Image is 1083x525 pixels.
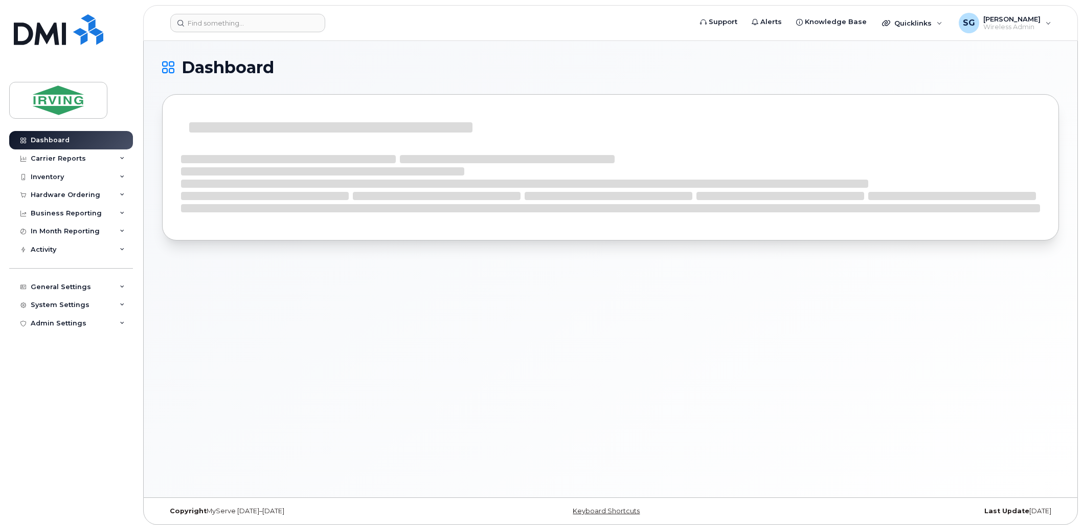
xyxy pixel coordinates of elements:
strong: Last Update [984,507,1029,515]
div: [DATE] [760,507,1059,515]
strong: Copyright [170,507,207,515]
div: MyServe [DATE]–[DATE] [162,507,461,515]
a: Keyboard Shortcuts [573,507,640,515]
span: Dashboard [182,60,274,75]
